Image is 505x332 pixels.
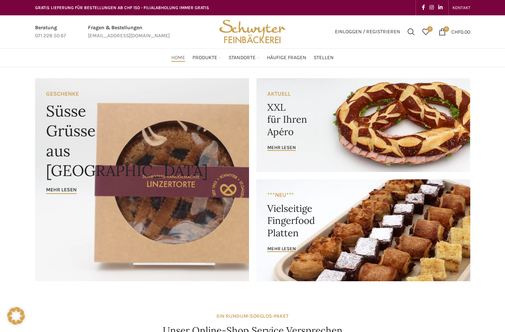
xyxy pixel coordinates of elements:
[404,24,418,39] a: Suchen
[31,50,474,65] div: Main navigation
[451,28,460,35] span: CHF
[420,3,427,13] a: Facebook social link
[88,24,170,40] a: Infobox link
[171,50,185,65] a: Home
[452,0,470,15] a: KONTAKT
[267,54,306,61] span: Häufige Fragen
[267,50,306,65] a: Häufige Fragen
[314,54,334,61] span: Stellen
[192,50,221,65] a: Produkte
[335,29,400,34] span: Einloggen / Registrieren
[35,5,209,10] span: GRATIS LIEFERUNG FÜR BESTELLUNGEN AB CHF 150 - FILIALABHOLUNG IMMER GRATIS
[418,24,433,39] div: Meine Wunschliste
[314,50,334,65] a: Stellen
[229,54,256,61] span: Standorte
[452,5,470,10] span: KONTAKT
[171,54,185,61] span: Home
[418,24,433,39] a: 0
[217,15,288,48] img: Bäckerei Schwyter
[256,179,470,281] a: Banner link
[435,24,474,39] a: 0 CHF0.00
[427,26,433,32] span: 0
[331,24,404,39] a: Einloggen / Registrieren
[192,54,217,61] span: Produkte
[35,78,249,281] a: Banner link
[449,0,474,15] div: Secondary navigation
[436,3,445,13] a: Linkedin social link
[35,24,66,40] a: Infobox link
[451,28,470,35] bdi: 0.00
[217,28,288,34] a: Site logo
[229,50,260,65] a: Standorte
[256,78,470,172] a: Banner link
[427,3,436,13] a: Instagram social link
[444,26,449,32] span: 0
[217,313,288,319] strong: EIN RUNDUM-SORGLOS-PAKET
